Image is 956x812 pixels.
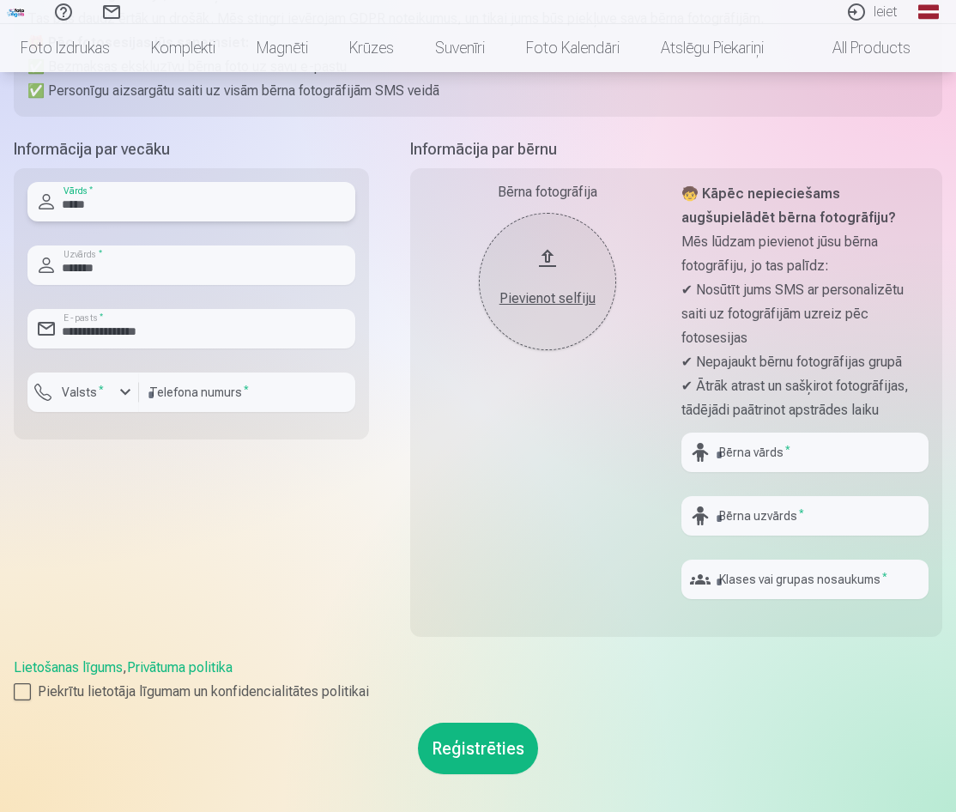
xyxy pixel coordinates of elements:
p: ✅ Personīgu aizsargātu saiti uz visām bērna fotogrāfijām SMS veidā [27,79,929,103]
a: Privātuma politika [127,659,233,676]
div: Bērna fotogrāfija [424,182,671,203]
h5: Informācija par bērnu [410,137,942,161]
a: Krūzes [329,24,414,72]
label: Valsts [55,384,111,401]
a: Atslēgu piekariņi [640,24,784,72]
div: Pievienot selfiju [496,288,599,309]
a: Magnēti [236,24,329,72]
a: Komplekti [130,24,236,72]
button: Reģistrēties [418,723,538,774]
p: ✔ Ātrāk atrast un sašķirot fotogrāfijas, tādējādi paātrinot apstrādes laiku [681,374,929,422]
a: Lietošanas līgums [14,659,123,676]
a: All products [784,24,931,72]
strong: 🧒 Kāpēc nepieciešams augšupielādēt bērna fotogrāfiju? [681,185,896,226]
p: Mēs lūdzam pievienot jūsu bērna fotogrāfiju, jo tas palīdz: [681,230,929,278]
img: /fa1 [7,7,26,17]
label: Piekrītu lietotāja līgumam un konfidencialitātes politikai [14,682,942,702]
button: Valsts* [27,373,139,412]
p: ✔ Nepajaukt bērnu fotogrāfijas grupā [681,350,929,374]
div: , [14,657,942,702]
h5: Informācija par vecāku [14,137,369,161]
a: Suvenīri [414,24,505,72]
p: ✔ Nosūtīt jums SMS ar personalizētu saiti uz fotogrāfijām uzreiz pēc fotosesijas [681,278,929,350]
button: Pievienot selfiju [479,213,616,350]
a: Foto kalendāri [505,24,640,72]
